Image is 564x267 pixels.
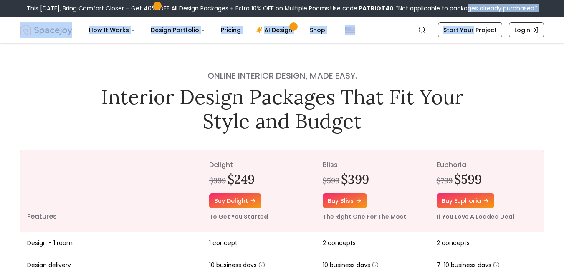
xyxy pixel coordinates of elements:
[20,22,72,38] a: Spacejoy
[437,160,537,170] p: euphoria
[341,172,369,187] h2: $399
[27,4,537,12] div: This [DATE], Bring Comfort Closer – Get 40% OFF All Design Packages + Extra 10% OFF on Multiple R...
[20,150,202,232] th: Features
[323,160,423,170] p: bliss
[323,212,406,221] small: The Right One For The Most
[20,22,72,38] img: Spacejoy Logo
[209,193,261,208] a: Buy delight
[228,172,255,187] h2: $249
[214,22,248,38] a: Pricing
[209,239,238,247] span: 1 concept
[437,193,494,208] a: Buy euphoria
[330,4,394,12] span: Use code:
[303,22,332,38] a: Shop
[95,85,469,133] h1: Interior Design Packages That Fit Your Style and Budget
[95,70,469,82] h4: Online interior design, made easy.
[323,239,356,247] span: 2 concepts
[209,175,226,187] div: $399
[144,22,212,38] button: Design Portfolio
[438,22,502,37] a: Start Your Project
[437,175,453,187] div: $799
[454,172,482,187] h2: $599
[323,175,339,187] div: $599
[249,22,301,38] a: AI Design
[209,160,309,170] p: delight
[323,193,367,208] a: Buy bliss
[437,212,514,221] small: If You Love A Loaded Deal
[209,212,268,221] small: To Get You Started
[20,17,544,43] nav: Global
[20,232,202,254] td: Design - 1 room
[394,4,537,12] span: *Not applicable to packages already purchased*
[82,22,142,38] button: How It Works
[359,4,394,12] b: PATRIOT40
[345,25,355,35] img: United States
[82,22,332,38] nav: Main
[509,22,544,37] a: Login
[437,239,470,247] span: 2 concepts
